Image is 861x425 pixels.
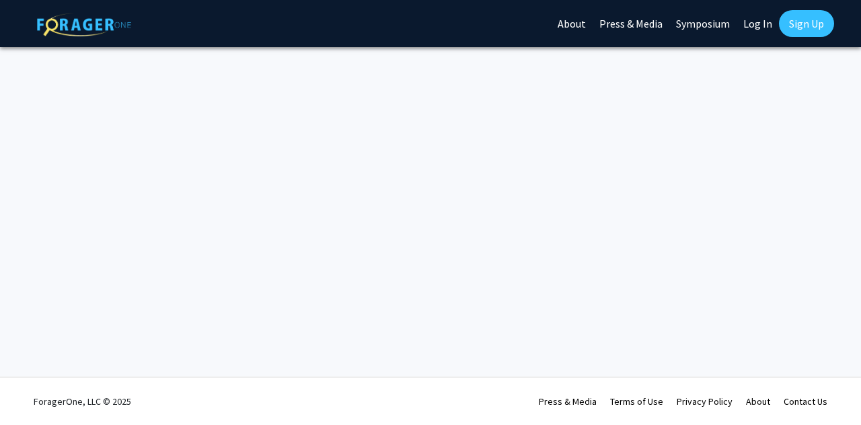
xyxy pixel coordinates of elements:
a: Terms of Use [610,395,663,407]
img: ForagerOne Logo [37,13,131,36]
a: Contact Us [784,395,827,407]
a: About [746,395,770,407]
a: Sign Up [779,10,834,37]
a: Press & Media [539,395,597,407]
a: Privacy Policy [677,395,733,407]
div: ForagerOne, LLC © 2025 [34,378,131,425]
